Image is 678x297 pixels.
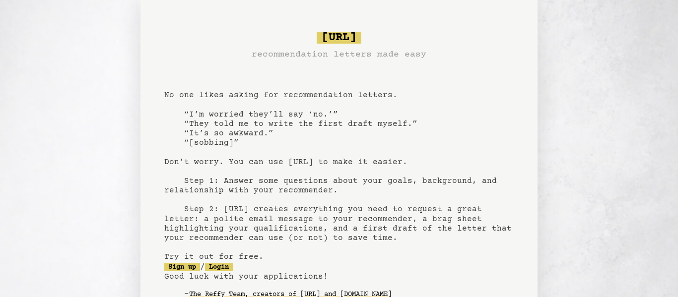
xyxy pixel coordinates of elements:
[205,263,233,271] a: Login
[317,32,361,44] span: [URL]
[164,263,200,271] a: Sign up
[252,48,426,61] h3: recommendation letters made easy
